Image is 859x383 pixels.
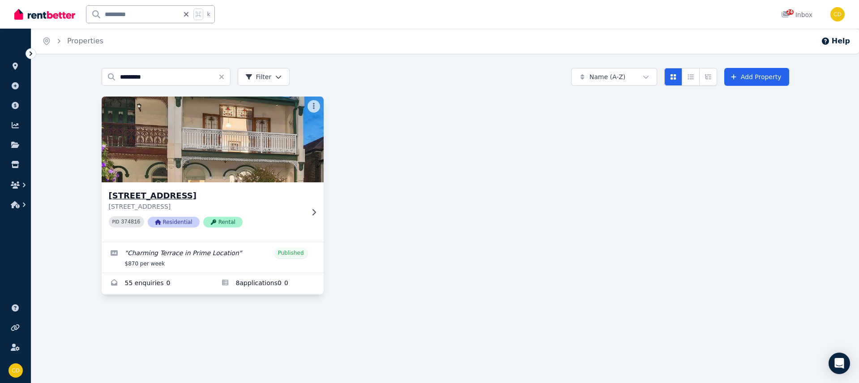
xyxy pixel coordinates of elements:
h3: [STREET_ADDRESS] [109,189,304,202]
a: Add Property [724,68,789,86]
a: Applications for 83 Bay St, Rockdale [213,273,324,295]
span: Residential [148,217,200,227]
a: Properties [67,37,103,45]
img: RentBetter [14,8,75,21]
div: View options [664,68,717,86]
button: Compact list view [682,68,700,86]
span: 24 [786,9,794,15]
a: Edit listing: Charming Terrace in Prime Location [102,242,324,273]
button: Name (A-Z) [571,68,657,86]
button: Expanded list view [699,68,717,86]
button: Help [821,36,850,46]
img: 83 Bay St, Rockdale [96,94,329,185]
button: Clear search [218,68,231,86]
a: 83 Bay St, Rockdale[STREET_ADDRESS][STREET_ADDRESS]PID 374816ResidentialRental [102,97,324,242]
span: k [207,11,210,18]
button: Filter [238,68,290,86]
small: PID [112,219,120,224]
p: [STREET_ADDRESS] [109,202,304,211]
button: More options [308,100,320,113]
span: Rental [203,217,243,227]
span: Filter [245,72,272,81]
nav: Breadcrumb [31,29,114,54]
button: Card view [664,68,682,86]
a: Enquiries for 83 Bay St, Rockdale [102,273,213,295]
span: Name (A-Z) [590,72,626,81]
div: Inbox [781,10,812,19]
img: Chris Dimitropoulos [9,363,23,378]
img: Chris Dimitropoulos [830,7,845,21]
code: 374816 [121,219,140,225]
div: Open Intercom Messenger [829,353,850,374]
